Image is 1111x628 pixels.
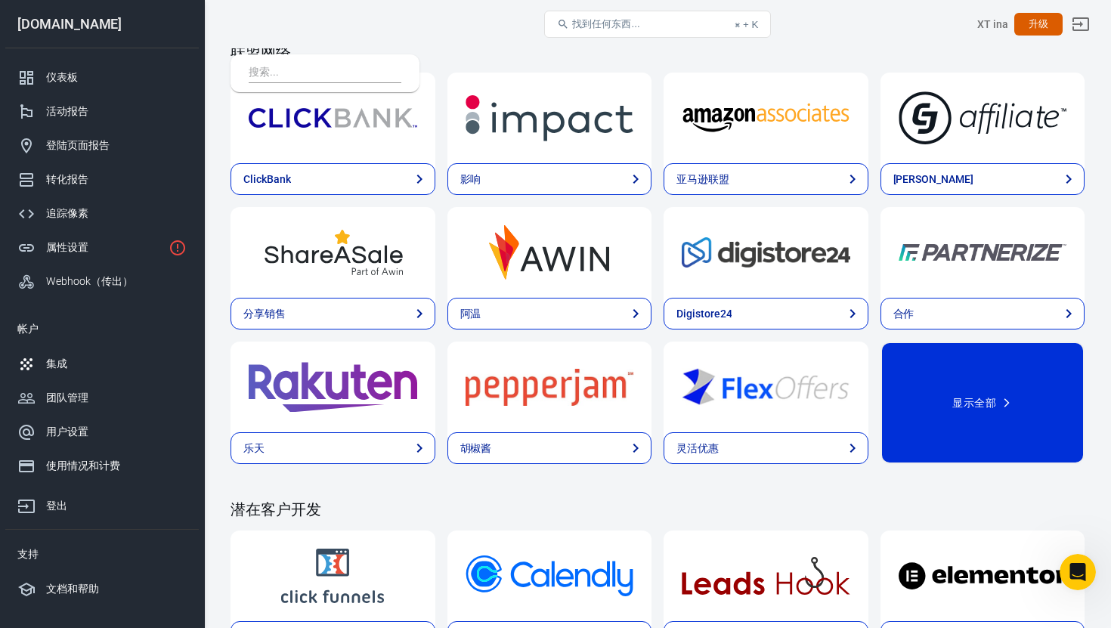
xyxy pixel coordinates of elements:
img: 亚马逊联盟 [682,91,850,145]
img: 影响 [466,91,634,145]
img: ClickFunnels [249,549,417,603]
font: 联盟网络 [231,42,291,60]
a: 团队管理 [5,381,199,415]
font: [PERSON_NAME] [893,173,973,185]
font: 合作 [893,308,914,320]
img: Digistore24 [682,225,850,280]
font: 支持 [17,548,39,560]
a: 亚马逊联盟 [664,73,868,163]
font: XT ina [977,18,1008,30]
font: 登出 [46,500,67,512]
img: 合作 [899,225,1067,280]
img: 卡伦德利 [466,549,634,603]
img: 阿温 [466,225,634,280]
a: 乐天 [231,432,435,464]
a: 灵活优惠 [664,342,868,432]
font: 升级 [1029,18,1049,29]
img: 分享销售 [249,225,417,280]
a: 用户设置 [5,415,199,449]
font: 分享销售 [243,308,286,320]
font: 登陆页面报告 [46,139,110,151]
font: 转化报告 [46,173,88,185]
svg: 属性尚未安装 [169,239,187,257]
a: 卡伦德利 [447,531,652,621]
button: 升级 [1014,13,1063,36]
font: 显示全部 [952,397,996,409]
font: 仪表板 [46,71,78,83]
font: ClickBank [243,173,291,185]
a: Digistore24 [664,207,868,298]
img: 希杰 [899,91,1067,145]
img: 乐天 [249,360,417,414]
font: 潜在客户开发 [231,500,321,518]
a: 合作 [880,298,1085,329]
a: 仪表板 [5,60,199,94]
a: 登出 [1063,6,1099,42]
font: 灵活优惠 [676,442,719,454]
a: 分享销售 [231,298,435,329]
font: 活动报告 [46,105,88,117]
a: 使用情况和计费 [5,449,199,483]
font: Webhook（传出） [46,275,132,287]
button: 找到任何东西...⌘ + K [544,11,771,38]
font: 阿温 [460,308,481,320]
a: Webhook（传出） [5,265,199,299]
font: Digistore24 [676,308,732,320]
font: 集成 [46,357,67,370]
font: 团队管理 [46,391,88,404]
a: ClickBank [231,163,435,195]
img: Elementor [899,549,1067,603]
a: 影响 [447,163,652,195]
div: 账户ID：idyrdbjZ [977,17,1008,32]
iframe: 对讲机实时聊天 [1060,554,1096,590]
img: ClickBank [249,91,417,145]
a: 登出 [5,483,199,523]
font: 用户设置 [46,425,88,438]
input: 搜索... [249,63,395,83]
font: 追踪像素 [46,207,88,219]
a: 合作 [880,207,1085,298]
a: 活动报告 [5,94,199,128]
img: 灵活优惠 [682,360,850,414]
a: 分享销售 [231,207,435,298]
a: Digistore24 [664,298,868,329]
a: 胡椒酱 [447,432,652,464]
font: 文档和帮助 [46,583,99,595]
a: 属性设置 [5,230,199,265]
a: [PERSON_NAME] [880,163,1085,195]
a: 追踪像素 [5,196,199,230]
a: 阿温 [447,298,652,329]
a: 灵活优惠 [664,432,868,464]
a: 转化报告 [5,162,199,196]
a: 阿温 [447,207,652,298]
a: Elementor [880,531,1085,621]
a: 亚马逊联盟 [664,163,868,195]
font: 胡椒酱 [460,442,492,454]
a: 胡椒酱 [447,342,652,432]
img: 胡椒酱 [466,360,634,414]
font: ⌘ + K [735,19,758,30]
font: 属性设置 [46,241,88,253]
button: 显示全部 [880,342,1085,464]
a: ClickBank [231,73,435,163]
a: ClickFunnels [231,531,435,621]
a: 希杰 [880,73,1085,163]
a: 集成 [5,347,199,381]
a: LeadsHook [664,531,868,621]
font: 找到任何东西... [572,18,639,29]
a: 影响 [447,73,652,163]
font: [DOMAIN_NAME] [17,16,122,32]
a: 登陆页面报告 [5,128,199,162]
font: 亚马逊联盟 [676,173,729,185]
font: 帐户 [17,323,39,335]
a: 乐天 [231,342,435,432]
img: LeadsHook [682,549,850,603]
font: 影响 [460,173,481,185]
font: 使用情况和计费 [46,459,120,472]
font: 乐天 [243,442,265,454]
